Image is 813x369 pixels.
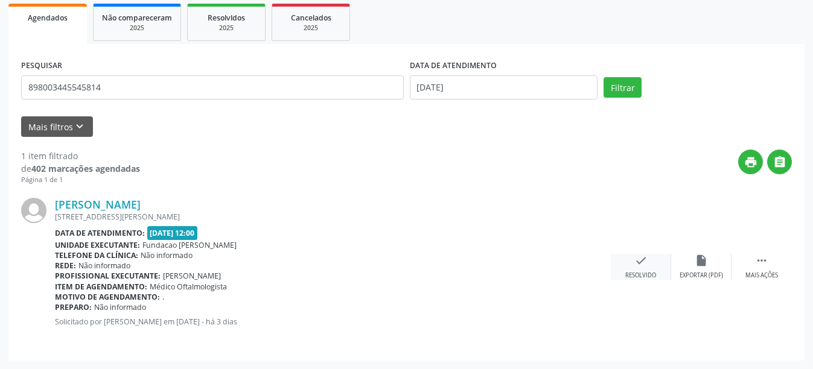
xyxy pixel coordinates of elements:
[21,150,140,162] div: 1 item filtrado
[291,13,331,23] span: Cancelados
[738,150,763,174] button: print
[147,226,198,240] span: [DATE] 12:00
[162,292,164,302] span: .
[142,240,237,250] span: Fundacao [PERSON_NAME]
[625,271,656,280] div: Resolvido
[55,317,611,327] p: Solicitado por [PERSON_NAME] em [DATE] - há 3 dias
[55,260,76,271] b: Rede:
[773,156,786,169] i: 
[767,150,792,174] button: 
[196,24,257,33] div: 2025
[55,198,141,211] a: [PERSON_NAME]
[31,163,140,174] strong: 402 marcações agendadas
[744,156,757,169] i: print
[150,282,227,292] span: Médico Oftalmologista
[55,250,138,260] b: Telefone da clínica:
[21,175,140,185] div: Página 1 de 1
[21,75,404,99] input: Nome, CNS
[73,120,86,133] i: keyboard_arrow_down
[410,75,598,99] input: Selecione um intervalo
[78,260,130,271] span: Não informado
[55,282,147,292] b: Item de agendamento:
[680,271,723,280] div: Exportar (PDF)
[28,13,68,23] span: Agendados
[281,24,341,33] div: 2025
[755,254,768,267] i: 
[163,271,221,281] span: [PERSON_NAME]
[21,198,46,223] img: img
[55,212,611,222] div: [STREET_ADDRESS][PERSON_NAME]
[55,271,161,281] b: Profissional executante:
[21,162,140,175] div: de
[21,57,62,75] label: PESQUISAR
[695,254,708,267] i: insert_drive_file
[634,254,648,267] i: check
[55,292,160,302] b: Motivo de agendamento:
[55,240,140,250] b: Unidade executante:
[102,13,172,23] span: Não compareceram
[55,302,92,312] b: Preparo:
[55,228,145,238] b: Data de atendimento:
[102,24,172,33] div: 2025
[604,77,642,98] button: Filtrar
[21,116,93,137] button: Mais filtroskeyboard_arrow_down
[208,13,245,23] span: Resolvidos
[141,250,193,260] span: Não informado
[410,57,497,75] label: DATA DE ATENDIMENTO
[94,302,146,312] span: Não informado
[745,271,778,280] div: Mais ações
